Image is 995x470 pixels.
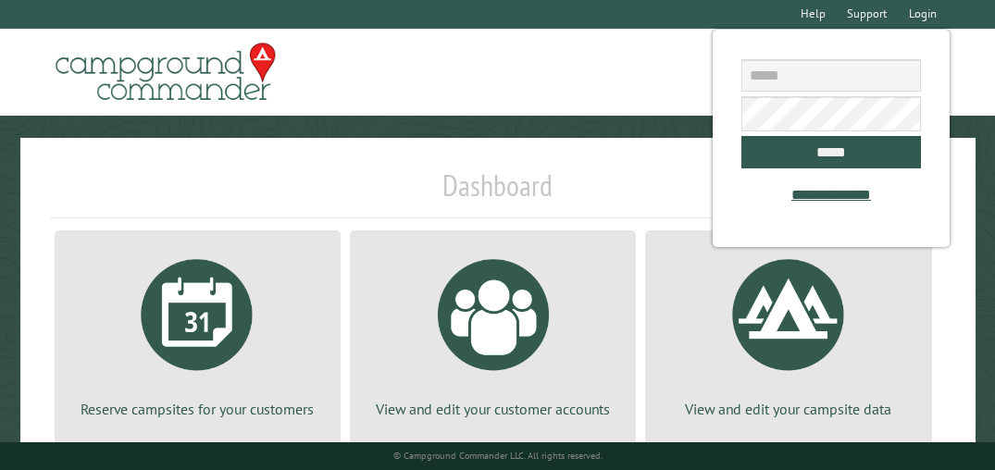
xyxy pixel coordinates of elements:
p: View and edit your customer accounts [372,399,614,419]
a: View and edit your campsite data [667,245,909,419]
small: © Campground Commander LLC. All rights reserved. [393,450,603,462]
p: View and edit your campsite data [667,399,909,419]
a: Reserve campsites for your customers [77,245,318,419]
a: View and edit your customer accounts [372,245,614,419]
img: Campground Commander [50,36,281,108]
h1: Dashboard [50,167,946,218]
p: Reserve campsites for your customers [77,399,318,419]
